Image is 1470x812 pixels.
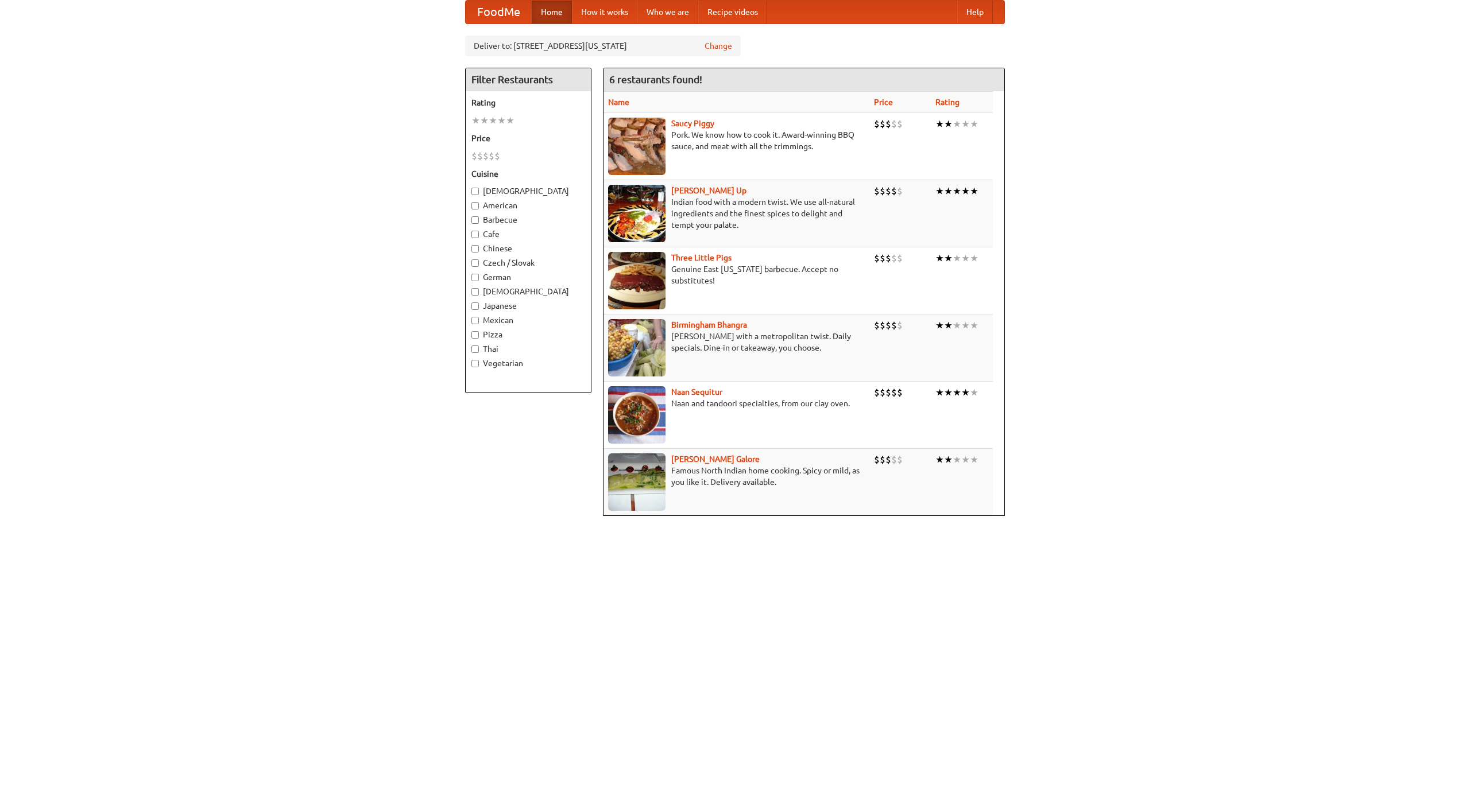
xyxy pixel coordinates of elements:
[891,386,897,399] li: $
[874,386,880,399] li: $
[891,319,897,332] li: $
[970,386,978,399] li: ★
[671,454,760,464] a: [PERSON_NAME] Galore
[953,453,961,466] li: ★
[494,150,500,162] li: $
[880,453,885,466] li: $
[891,252,897,265] li: $
[471,243,585,254] label: Chinese
[608,319,666,376] img: bhangra.jpg
[891,453,897,466] li: $
[897,252,903,265] li: $
[506,114,514,127] li: ★
[497,114,506,127] li: ★
[471,185,585,197] label: [DEMOGRAPHIC_DATA]
[944,319,953,332] li: ★
[897,386,903,399] li: $
[471,274,479,281] input: German
[471,228,585,240] label: Cafe
[608,398,865,409] p: Naan and tandoori specialties, from our clay oven.
[489,114,497,127] li: ★
[880,252,885,265] li: $
[885,252,891,265] li: $
[671,186,746,195] a: [PERSON_NAME] Up
[471,97,585,108] h5: Rating
[471,286,585,297] label: [DEMOGRAPHIC_DATA]
[465,36,741,56] div: Deliver to: [STREET_ADDRESS][US_STATE]
[471,114,480,127] li: ★
[935,185,944,197] li: ★
[874,118,880,130] li: $
[471,358,585,369] label: Vegetarian
[897,118,903,130] li: $
[471,271,585,283] label: German
[471,150,477,162] li: $
[466,68,591,91] h4: Filter Restaurants
[970,319,978,332] li: ★
[874,185,880,197] li: $
[471,188,479,195] input: [DEMOGRAPHIC_DATA]
[891,118,897,130] li: $
[471,202,479,209] input: American
[471,345,479,353] input: Thai
[935,252,944,265] li: ★
[466,1,532,24] a: FoodMe
[885,319,891,332] li: $
[935,386,944,399] li: ★
[471,288,479,296] input: [DEMOGRAPHIC_DATA]
[608,118,666,175] img: saucy.jpg
[874,98,893,107] a: Price
[489,150,494,162] li: $
[961,118,970,130] li: ★
[935,319,944,332] li: ★
[471,245,479,252] input: Chinese
[671,320,747,329] a: Birmingham Bhangra
[483,150,489,162] li: $
[572,1,637,24] a: How it works
[671,119,714,128] a: Saucy Piggy
[471,331,479,339] input: Pizza
[471,200,585,211] label: American
[935,453,944,466] li: ★
[885,118,891,130] li: $
[608,98,629,107] a: Name
[471,329,585,340] label: Pizza
[961,453,970,466] li: ★
[671,387,722,397] a: Naan Sequitur
[608,252,666,309] img: littlepigs.jpg
[471,257,585,269] label: Czech / Slovak
[609,74,702,85] ng-pluralize: 6 restaurants found!
[874,252,880,265] li: $
[944,453,953,466] li: ★
[953,319,961,332] li: ★
[608,196,865,231] p: Indian food with a modern twist. We use all-natural ingredients and the finest spices to delight ...
[885,185,891,197] li: $
[471,343,585,355] label: Thai
[970,252,978,265] li: ★
[698,1,767,24] a: Recipe videos
[471,300,585,312] label: Japanese
[471,360,479,367] input: Vegetarian
[880,185,885,197] li: $
[608,331,865,353] p: [PERSON_NAME] with a metropolitan twist. Daily specials. Dine-in or takeaway, you choose.
[970,118,978,130] li: ★
[477,150,483,162] li: $
[897,453,903,466] li: $
[874,319,880,332] li: $
[608,386,666,444] img: naansequitur.jpg
[608,453,666,511] img: currygalore.jpg
[961,252,970,265] li: ★
[885,453,891,466] li: $
[897,319,903,332] li: $
[608,465,865,488] p: Famous North Indian home cooking. Spicy or mild, as you like it. Delivery available.
[471,314,585,326] label: Mexican
[970,185,978,197] li: ★
[935,98,960,107] a: Rating
[608,185,666,242] img: curryup.jpg
[637,1,698,24] a: Who we are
